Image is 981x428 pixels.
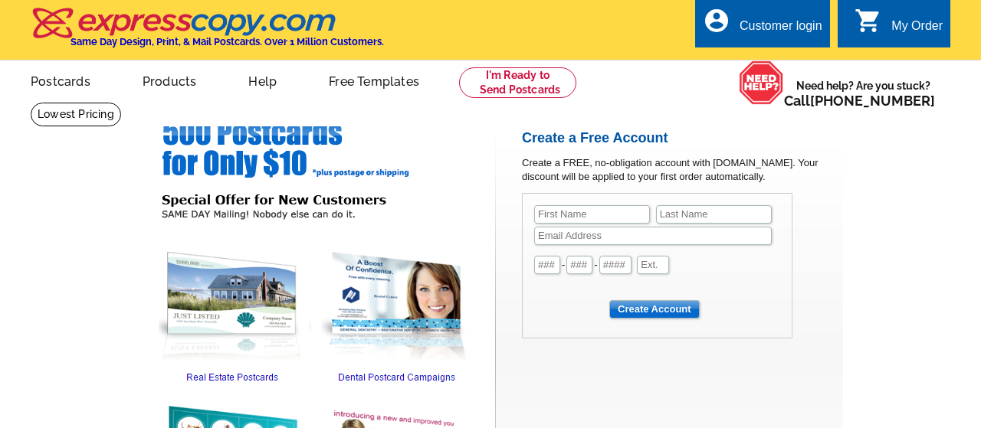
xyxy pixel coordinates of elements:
[304,62,444,98] a: Free Templates
[656,205,772,224] input: Last Name
[599,256,632,274] input: ####
[566,256,592,274] input: ###
[224,62,301,98] a: Help
[810,93,935,109] a: [PHONE_NUMBER]
[534,205,650,224] input: First Name
[740,19,822,41] div: Customer login
[637,256,669,274] input: Ext.
[855,7,882,34] i: shopping_cart
[31,18,384,47] a: Same Day Design, Print, & Mail Postcards. Over 1 Million Customers.
[609,300,700,319] input: Create Account
[533,254,740,283] div: - -
[739,60,784,105] img: help
[703,17,822,36] a: account_circle Customer login
[703,7,730,34] i: account_circle
[522,130,843,147] h2: Create a Free Account
[118,62,221,98] a: Products
[891,19,943,41] div: My Order
[522,156,843,184] p: Create a FREE, no-obligation account with [DOMAIN_NAME]. Your discount will be applied to your fi...
[855,17,943,36] a: shopping_cart My Order
[784,93,935,109] span: Call
[534,256,560,274] input: ###
[534,227,772,245] input: Email Address
[71,36,384,47] h4: Same Day Design, Print, & Mail Postcards. Over 1 Million Customers.
[784,78,943,109] span: Need help? Are you stuck?
[6,62,115,98] a: Postcards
